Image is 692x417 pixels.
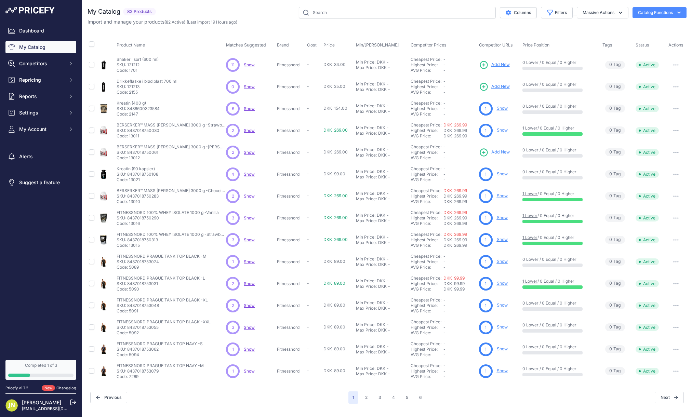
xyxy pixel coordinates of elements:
[411,297,441,302] a: Cheapest Price:
[497,324,508,329] a: Show
[377,125,385,131] div: DKK
[387,174,390,180] div: -
[277,42,289,48] span: Brand
[244,150,255,155] span: Show
[609,149,612,156] span: 0
[232,149,234,156] span: 2
[411,57,441,62] a: Cheapest Price:
[356,218,377,224] div: Max Price:
[232,193,234,199] span: 2
[388,391,399,404] button: Go to page 4
[411,144,441,149] a: Cheapest Price:
[479,42,513,48] span: Competitor URLs
[323,171,345,176] span: DKK 99.00
[411,122,441,127] a: Cheapest Price:
[443,210,467,215] a: DKK 269.99
[443,106,445,111] span: -
[522,235,537,240] a: 1 Lower
[497,106,508,111] a: Show
[443,122,467,127] a: DKK 269.99
[323,42,335,48] span: Price
[541,7,573,18] button: Filters
[244,215,255,220] a: Show
[244,84,255,89] span: Show
[377,191,385,196] div: DKK
[117,42,145,48] span: Product Name
[323,215,348,220] span: DKK 269.00
[443,172,445,177] span: -
[522,191,537,196] a: 1 Lower
[522,42,549,48] span: Price Position
[356,191,375,196] div: Min Price:
[356,131,377,136] div: Max Price:
[374,391,385,404] button: Go to page 3
[19,60,64,67] span: Competitors
[443,62,445,67] span: -
[307,215,309,220] span: -
[244,172,255,177] span: Show
[377,147,385,152] div: DKK
[443,111,445,117] span: -
[232,127,234,134] span: 2
[117,79,177,84] p: Drikkeflaske i blød plast 700 ml
[117,193,226,199] p: SKU: 8437018750283
[411,42,447,48] span: Competitor Prices
[636,42,651,48] button: Status
[377,81,385,87] div: DKK
[277,172,304,177] p: Fitnessnord
[356,125,375,131] div: Min Price:
[636,149,659,156] span: Active
[485,127,487,134] span: 1
[443,166,445,171] span: -
[377,169,385,174] div: DKK
[609,127,612,134] span: 0
[411,79,441,84] a: Cheapest Price:
[277,193,304,199] p: Fitnessnord
[522,125,596,131] p: / 0 Equal / 0 Higher
[411,90,443,95] div: AVG Price:
[117,111,160,117] p: Code: 2147
[497,302,508,308] a: Show
[479,82,510,92] a: Add New
[5,90,76,103] button: Reports
[356,213,375,218] div: Min Price:
[277,215,304,221] p: Fitnessnord
[323,62,346,67] span: DKK 34.00
[5,360,76,380] a: Completed 1 of 3
[443,90,445,95] span: -
[411,177,443,183] div: AVG Price:
[123,8,156,16] span: 82 Products
[411,341,441,346] a: Cheapest Price:
[277,62,304,68] p: Fitnessnord
[356,196,377,202] div: Max Price:
[605,126,625,134] span: Tag
[244,325,255,330] span: Show
[385,147,389,152] div: -
[244,259,255,264] span: Show
[668,42,683,48] span: Actions
[411,128,443,133] div: Highest Price:
[636,62,659,68] span: Active
[411,254,441,259] a: Cheapest Price:
[491,62,510,68] span: Add New
[443,188,467,193] a: DKK 269.99
[117,210,219,215] p: FITNESSNORD 100% WHEY ISOLATE 1000 g -Vanilla
[377,103,385,109] div: DKK
[605,148,625,156] span: Tag
[307,84,309,89] span: -
[522,82,596,87] p: 0 Lower / 0 Equal / 0 Higher
[323,193,348,198] span: DKK 269.00
[636,127,659,134] span: Active
[636,83,659,90] span: Active
[443,215,467,220] span: DKK 269.99
[5,123,76,135] button: My Account
[377,213,385,218] div: DKK
[415,391,426,404] button: Go to page 6
[356,103,375,109] div: Min Price:
[22,400,61,405] a: [PERSON_NAME]
[636,215,659,221] span: Active
[497,237,508,242] a: Show
[385,103,389,109] div: -
[356,81,375,87] div: Min Price:
[323,106,347,111] span: DKK 154.00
